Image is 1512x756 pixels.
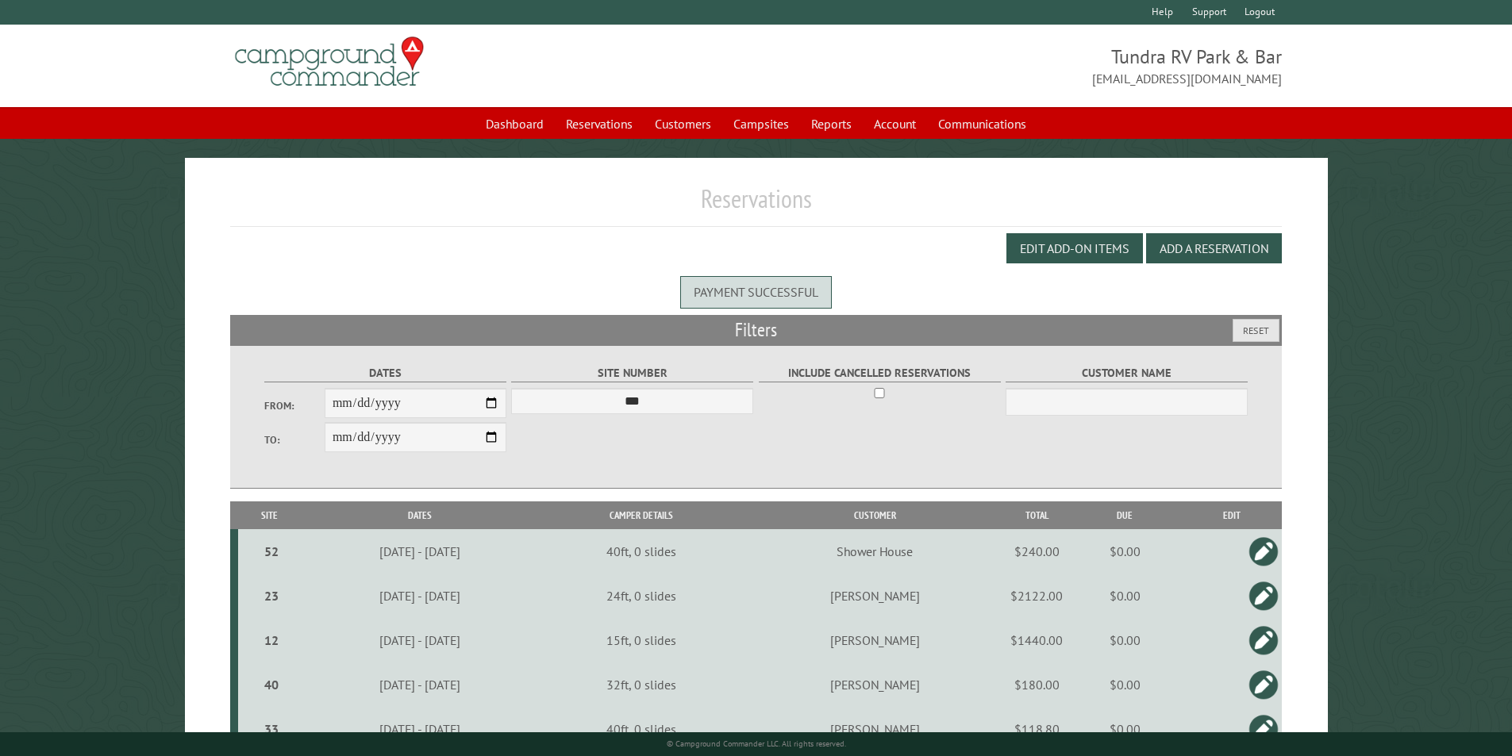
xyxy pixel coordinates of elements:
[802,109,861,139] a: Reports
[1068,618,1180,662] td: $0.00
[1068,662,1180,707] td: $0.00
[264,432,325,447] label: To:
[304,677,536,693] div: [DATE] - [DATE]
[230,31,429,93] img: Campground Commander
[244,632,299,648] div: 12
[538,574,744,618] td: 24ft, 0 slides
[238,501,302,529] th: Site
[230,183,1283,227] h1: Reservations
[1005,707,1068,751] td: $118.80
[1006,233,1143,263] button: Edit Add-on Items
[244,543,299,559] div: 52
[302,501,538,529] th: Dates
[744,501,1005,529] th: Customer
[304,721,536,737] div: [DATE] - [DATE]
[538,707,744,751] td: 40ft, 0 slides
[744,662,1005,707] td: [PERSON_NAME]
[1068,501,1180,529] th: Due
[1006,364,1248,382] label: Customer Name
[538,501,744,529] th: Camper Details
[538,529,744,574] td: 40ft, 0 slides
[511,364,753,382] label: Site Number
[476,109,553,139] a: Dashboard
[304,543,536,559] div: [DATE] - [DATE]
[244,721,299,737] div: 33
[724,109,798,139] a: Campsites
[1068,529,1180,574] td: $0.00
[1005,501,1068,529] th: Total
[538,662,744,707] td: 32ft, 0 slides
[1233,319,1279,342] button: Reset
[244,588,299,604] div: 23
[538,618,744,662] td: 15ft, 0 slides
[744,707,1005,751] td: [PERSON_NAME]
[1146,233,1282,263] button: Add a Reservation
[244,677,299,693] div: 40
[556,109,642,139] a: Reservations
[264,398,325,413] label: From:
[680,276,832,308] div: Payment successful
[1005,662,1068,707] td: $180.00
[645,109,721,139] a: Customers
[759,364,1001,382] label: Include Cancelled Reservations
[1181,501,1283,529] th: Edit
[744,618,1005,662] td: [PERSON_NAME]
[304,632,536,648] div: [DATE] - [DATE]
[756,44,1283,88] span: Tundra RV Park & Bar [EMAIL_ADDRESS][DOMAIN_NAME]
[744,529,1005,574] td: Shower House
[864,109,925,139] a: Account
[264,364,506,382] label: Dates
[1005,618,1068,662] td: $1440.00
[304,588,536,604] div: [DATE] - [DATE]
[1005,529,1068,574] td: $240.00
[929,109,1036,139] a: Communications
[1068,574,1180,618] td: $0.00
[744,574,1005,618] td: [PERSON_NAME]
[667,739,846,749] small: © Campground Commander LLC. All rights reserved.
[1005,574,1068,618] td: $2122.00
[1068,707,1180,751] td: $0.00
[230,315,1283,345] h2: Filters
